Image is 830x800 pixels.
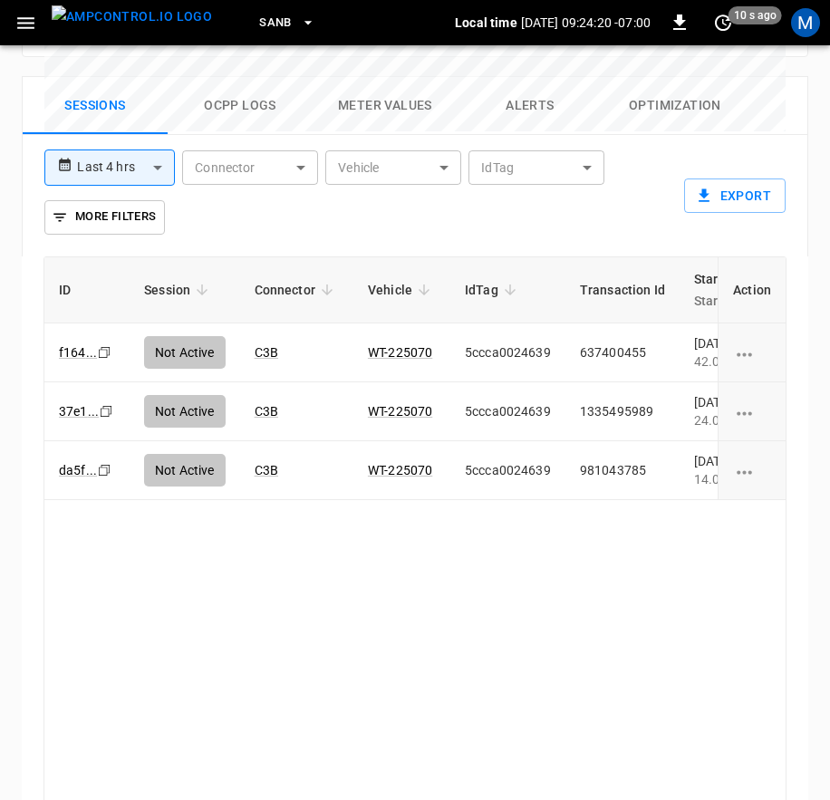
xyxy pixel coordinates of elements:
[96,460,114,480] div: copy
[313,77,458,135] button: Meter Values
[733,343,771,361] div: charging session options
[255,463,278,477] a: C3B
[23,77,168,135] button: Sessions
[791,8,820,37] div: profile-icon
[694,290,757,312] p: Start SoC
[44,257,130,323] th: ID
[465,279,522,301] span: IdTag
[255,279,339,301] span: Connector
[144,279,214,301] span: Session
[455,14,517,32] p: Local time
[694,452,785,488] div: [DATE] 05:29:44
[368,279,436,301] span: Vehicle
[77,150,175,185] div: Last 4 hrs
[733,402,771,420] div: charging session options
[168,77,313,135] button: Ocpp logs
[458,77,603,135] button: Alerts
[565,257,680,323] th: Transaction Id
[144,454,226,487] div: Not Active
[694,470,785,488] div: 14.00%
[694,268,757,312] div: Start Time
[694,268,780,312] span: Start TimeStart SoC
[565,441,680,500] td: 981043785
[252,5,323,41] button: SanB
[718,257,786,323] th: Action
[259,13,292,34] span: SanB
[368,463,432,477] a: WT-225070
[52,5,212,28] img: ampcontrol.io logo
[521,14,651,32] p: [DATE] 09:24:20 -07:00
[44,200,165,235] button: More Filters
[684,178,786,213] button: Export
[733,461,771,479] div: charging session options
[709,8,738,37] button: set refresh interval
[450,441,565,500] td: 5ccca0024639
[603,77,748,135] button: Optimization
[729,6,782,24] span: 10 s ago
